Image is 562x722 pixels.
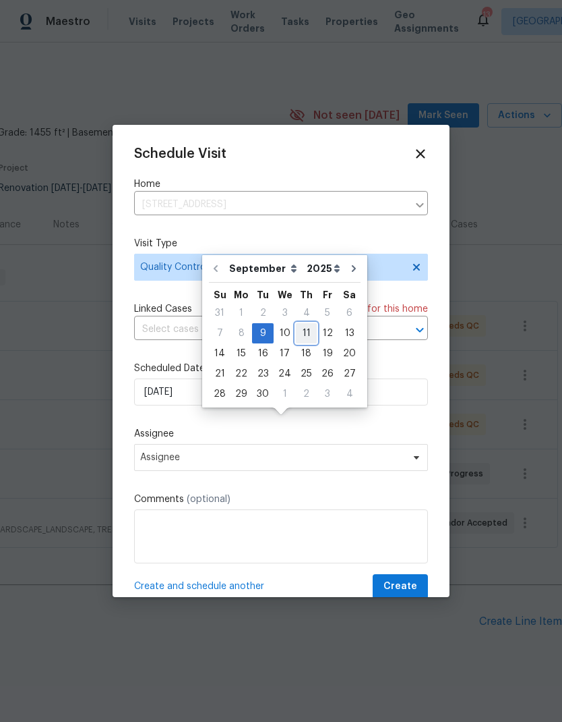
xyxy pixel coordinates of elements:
div: Thu Sep 25 2025 [296,364,317,384]
span: Assignee [140,452,404,463]
div: 4 [338,385,361,404]
div: 12 [317,324,338,343]
div: 27 [338,364,361,383]
div: 20 [338,344,361,363]
div: Mon Sep 29 2025 [230,384,252,404]
label: Scheduled Date [134,362,428,375]
div: Tue Sep 16 2025 [252,343,274,364]
input: Enter in an address [134,194,408,215]
div: Fri Sep 26 2025 [317,364,338,384]
div: Fri Oct 03 2025 [317,384,338,404]
span: Create and schedule another [134,580,264,593]
div: 2 [252,304,274,323]
div: Wed Sep 17 2025 [274,343,296,364]
div: Thu Oct 02 2025 [296,384,317,404]
abbr: Saturday [343,290,356,300]
div: 18 [296,344,317,363]
div: 10 [274,324,296,343]
button: Go to previous month [206,255,226,282]
div: Tue Sep 23 2025 [252,364,274,384]
div: 30 [252,385,274,404]
div: Thu Sep 11 2025 [296,323,317,343]
div: 28 [209,385,230,404]
div: Mon Sep 01 2025 [230,303,252,323]
span: Quality Control [140,260,402,274]
div: 13 [338,324,361,343]
div: Mon Sep 15 2025 [230,343,252,364]
div: 24 [274,364,296,383]
div: Fri Sep 12 2025 [317,323,338,343]
div: Sun Sep 14 2025 [209,343,230,364]
input: M/D/YYYY [134,379,428,406]
div: 21 [209,364,230,383]
div: 6 [338,304,361,323]
div: Sat Sep 13 2025 [338,323,361,343]
div: 9 [252,324,274,343]
div: 26 [317,364,338,383]
label: Visit Type [134,237,428,250]
div: Sun Sep 21 2025 [209,364,230,384]
div: 16 [252,344,274,363]
div: Tue Sep 02 2025 [252,303,274,323]
button: Open [410,321,429,339]
div: Thu Sep 04 2025 [296,303,317,323]
div: Wed Oct 01 2025 [274,384,296,404]
div: 1 [274,385,296,404]
select: Year [303,258,344,279]
div: Mon Sep 22 2025 [230,364,252,384]
div: 15 [230,344,252,363]
div: Sat Sep 06 2025 [338,303,361,323]
div: Sun Sep 28 2025 [209,384,230,404]
div: 1 [230,304,252,323]
abbr: Monday [234,290,249,300]
div: Wed Sep 03 2025 [274,303,296,323]
button: Go to next month [344,255,364,282]
span: Close [413,146,428,161]
div: 3 [274,304,296,323]
abbr: Wednesday [278,290,292,300]
div: 19 [317,344,338,363]
button: Create [373,574,428,599]
div: Sat Sep 27 2025 [338,364,361,384]
div: 5 [317,304,338,323]
div: 7 [209,324,230,343]
div: 23 [252,364,274,383]
div: Thu Sep 18 2025 [296,343,317,364]
input: Select cases [134,319,390,340]
div: 25 [296,364,317,383]
div: 22 [230,364,252,383]
div: 17 [274,344,296,363]
div: 14 [209,344,230,363]
div: Sat Oct 04 2025 [338,384,361,404]
div: 3 [317,385,338,404]
div: Sat Sep 20 2025 [338,343,361,364]
span: Create [383,578,417,595]
div: Sun Aug 31 2025 [209,303,230,323]
div: Fri Sep 05 2025 [317,303,338,323]
abbr: Thursday [300,290,313,300]
label: Assignee [134,427,428,441]
div: Fri Sep 19 2025 [317,343,338,364]
abbr: Friday [323,290,332,300]
div: Tue Sep 30 2025 [252,384,274,404]
div: 2 [296,385,317,404]
div: Wed Sep 24 2025 [274,364,296,384]
span: (optional) [187,495,230,504]
div: 11 [296,324,317,343]
div: 29 [230,385,252,404]
div: Tue Sep 09 2025 [252,323,274,343]
abbr: Sunday [214,290,226,300]
div: Sun Sep 07 2025 [209,323,230,343]
div: 8 [230,324,252,343]
span: Linked Cases [134,302,192,316]
abbr: Tuesday [257,290,269,300]
label: Comments [134,493,428,506]
div: Wed Sep 10 2025 [274,323,296,343]
select: Month [226,258,303,279]
label: Home [134,177,428,191]
div: 31 [209,304,230,323]
div: 4 [296,304,317,323]
span: Schedule Visit [134,147,226,161]
div: Mon Sep 08 2025 [230,323,252,343]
